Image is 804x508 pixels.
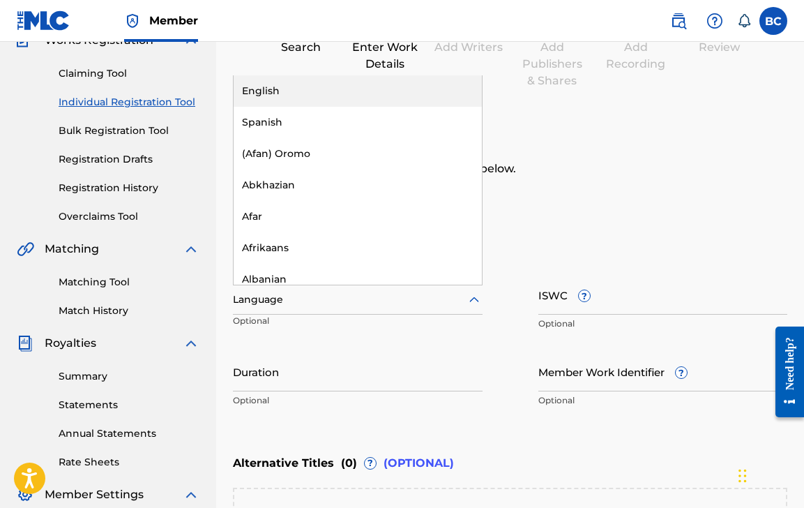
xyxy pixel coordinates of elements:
[579,290,590,301] span: ?
[233,455,334,472] span: Alternative Titles
[480,162,516,175] span: below.
[434,39,503,56] div: Add Writers
[183,241,199,257] img: expand
[59,455,199,470] a: Rate Sheets
[233,315,319,338] p: Optional
[234,75,482,107] div: English
[234,264,482,295] div: Albanian
[538,317,788,330] p: Optional
[234,201,482,232] div: Afar
[59,369,199,384] a: Summary
[706,13,723,29] img: help
[233,144,787,160] h6: Enter Work Details
[266,39,336,56] div: Search
[233,394,483,407] p: Optional
[350,39,420,73] div: Enter Work Details
[701,7,729,35] div: Help
[17,10,70,31] img: MLC Logo
[738,455,747,497] div: Drag
[676,367,687,378] span: ?
[59,209,199,224] a: Overclaims Tool
[183,335,199,352] img: expand
[45,241,99,257] span: Matching
[59,181,199,195] a: Registration History
[234,170,482,201] div: Abkhazian
[59,426,199,441] a: Annual Statements
[234,107,482,138] div: Spanish
[59,398,199,412] a: Statements
[685,39,754,56] div: Review
[234,232,482,264] div: Afrikaans
[538,394,788,407] p: Optional
[734,441,804,508] iframe: Chat Widget
[601,39,671,73] div: Add Recording
[183,486,199,503] img: expand
[45,486,144,503] span: Member Settings
[59,275,199,290] a: Matching Tool
[737,14,751,28] div: Notifications
[17,486,33,503] img: Member Settings
[665,7,692,35] a: Public Search
[149,13,198,29] span: Member
[45,335,96,352] span: Royalties
[59,66,199,81] a: Claiming Tool
[124,13,141,29] img: Top Rightsholder
[759,7,787,35] div: User Menu
[365,458,376,469] span: ?
[341,455,357,472] span: ( 0 )
[59,95,199,110] a: Individual Registration Tool
[234,138,482,170] div: (Afan) Oromo
[59,304,199,318] a: Match History
[670,13,687,29] img: search
[59,152,199,167] a: Registration Drafts
[384,455,454,472] span: (OPTIONAL)
[59,124,199,138] a: Bulk Registration Tool
[17,335,33,352] img: Royalties
[17,241,34,257] img: Matching
[517,39,587,89] div: Add Publishers & Shares
[765,316,804,428] iframe: Resource Center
